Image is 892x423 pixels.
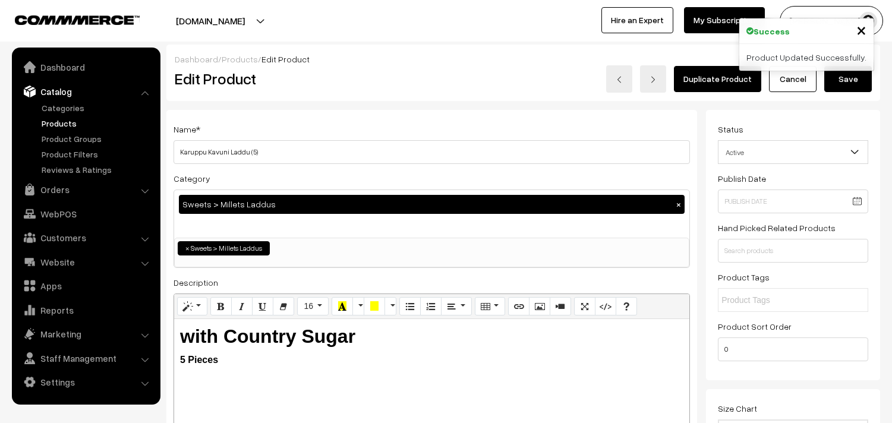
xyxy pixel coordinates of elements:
[780,6,883,36] button: [PERSON_NAME] s…
[15,81,156,102] a: Catalog
[39,148,156,160] a: Product Filters
[718,142,868,163] span: Active
[222,54,258,64] a: Products
[529,297,550,316] button: Picture
[134,6,286,36] button: [DOMAIN_NAME]
[304,301,313,311] span: 16
[210,297,232,316] button: Bold (CTRL+B)
[856,18,866,40] span: ×
[352,297,364,316] button: More Color
[15,15,140,24] img: COMMMERCE
[15,371,156,393] a: Settings
[616,297,637,316] button: Help
[616,76,623,83] img: left-arrow.png
[739,44,874,71] div: Product Updated Successfully.
[364,297,385,316] button: Background Color
[856,21,866,39] button: Close
[174,123,200,135] label: Name
[332,297,353,316] button: Recent Color
[399,297,421,316] button: Unordered list (CTRL+SHIFT+NUM7)
[684,7,765,33] a: My Subscription
[721,294,825,307] input: Product Tags
[174,276,218,289] label: Description
[601,7,673,33] a: Hire an Expert
[180,326,355,347] b: with Country Sugar
[824,66,872,92] button: Save
[252,297,273,316] button: Underline (CTRL+U)
[174,140,690,164] input: Name
[574,297,595,316] button: Full Screen
[475,297,505,316] button: Table
[718,190,868,213] input: Publish Date
[39,117,156,130] a: Products
[39,163,156,176] a: Reviews & Ratings
[384,297,396,316] button: More Color
[177,297,207,316] button: Style
[180,355,218,365] b: 5 Pieces
[754,25,790,37] strong: Success
[550,297,571,316] button: Video
[718,123,743,135] label: Status
[15,12,119,26] a: COMMMERCE
[674,66,761,92] a: Duplicate Product
[39,102,156,114] a: Categories
[441,297,471,316] button: Paragraph
[718,239,868,263] input: Search products
[15,203,156,225] a: WebPOS
[769,66,817,92] a: Cancel
[175,54,218,64] a: Dashboard
[718,271,770,283] label: Product Tags
[273,297,294,316] button: Remove Font Style (CTRL+\)
[297,297,329,316] button: Font Size
[718,140,868,164] span: Active
[15,299,156,321] a: Reports
[39,132,156,145] a: Product Groups
[718,402,757,415] label: Size Chart
[179,195,685,214] div: Sweets > Millets Laddus
[595,297,616,316] button: Code View
[175,70,455,88] h2: Edit Product
[175,53,872,65] div: / /
[15,56,156,78] a: Dashboard
[231,297,253,316] button: Italic (CTRL+I)
[15,323,156,345] a: Marketing
[718,172,766,185] label: Publish Date
[718,222,836,234] label: Hand Picked Related Products
[15,227,156,248] a: Customers
[650,76,657,83] img: right-arrow.png
[673,199,684,210] button: ×
[15,251,156,273] a: Website
[718,337,868,361] input: Enter Number
[859,12,877,30] img: user
[15,275,156,296] a: Apps
[15,348,156,369] a: Staff Management
[15,179,156,200] a: Orders
[420,297,442,316] button: Ordered list (CTRL+SHIFT+NUM8)
[261,54,310,64] span: Edit Product
[718,320,792,333] label: Product Sort Order
[508,297,529,316] button: Link (CTRL+K)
